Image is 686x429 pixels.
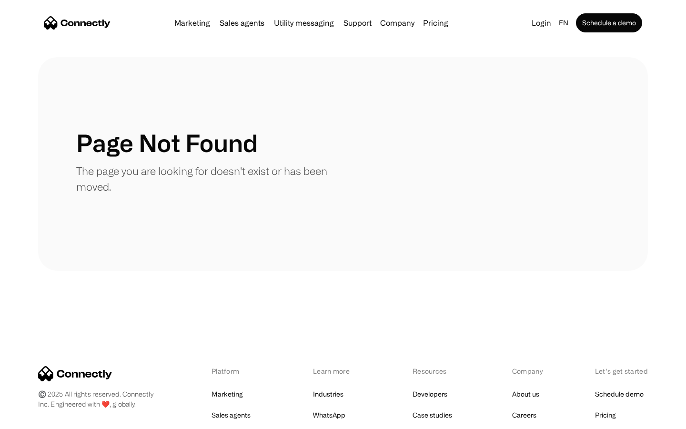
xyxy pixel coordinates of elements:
[76,163,343,194] p: The page you are looking for doesn't exist or has been moved.
[512,388,539,401] a: About us
[380,16,414,30] div: Company
[419,19,452,27] a: Pricing
[19,412,57,426] ul: Language list
[313,366,363,376] div: Learn more
[413,388,447,401] a: Developers
[212,409,251,422] a: Sales agents
[413,409,452,422] a: Case studies
[212,388,243,401] a: Marketing
[576,13,642,32] a: Schedule a demo
[595,366,648,376] div: Let’s get started
[340,19,375,27] a: Support
[512,409,536,422] a: Careers
[76,129,258,157] h1: Page Not Found
[10,411,57,426] aside: Language selected: English
[528,16,555,30] a: Login
[313,409,345,422] a: WhatsApp
[512,366,545,376] div: Company
[212,366,263,376] div: Platform
[216,19,268,27] a: Sales agents
[559,16,568,30] div: en
[413,366,463,376] div: Resources
[313,388,343,401] a: Industries
[270,19,338,27] a: Utility messaging
[595,388,644,401] a: Schedule demo
[595,409,616,422] a: Pricing
[171,19,214,27] a: Marketing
